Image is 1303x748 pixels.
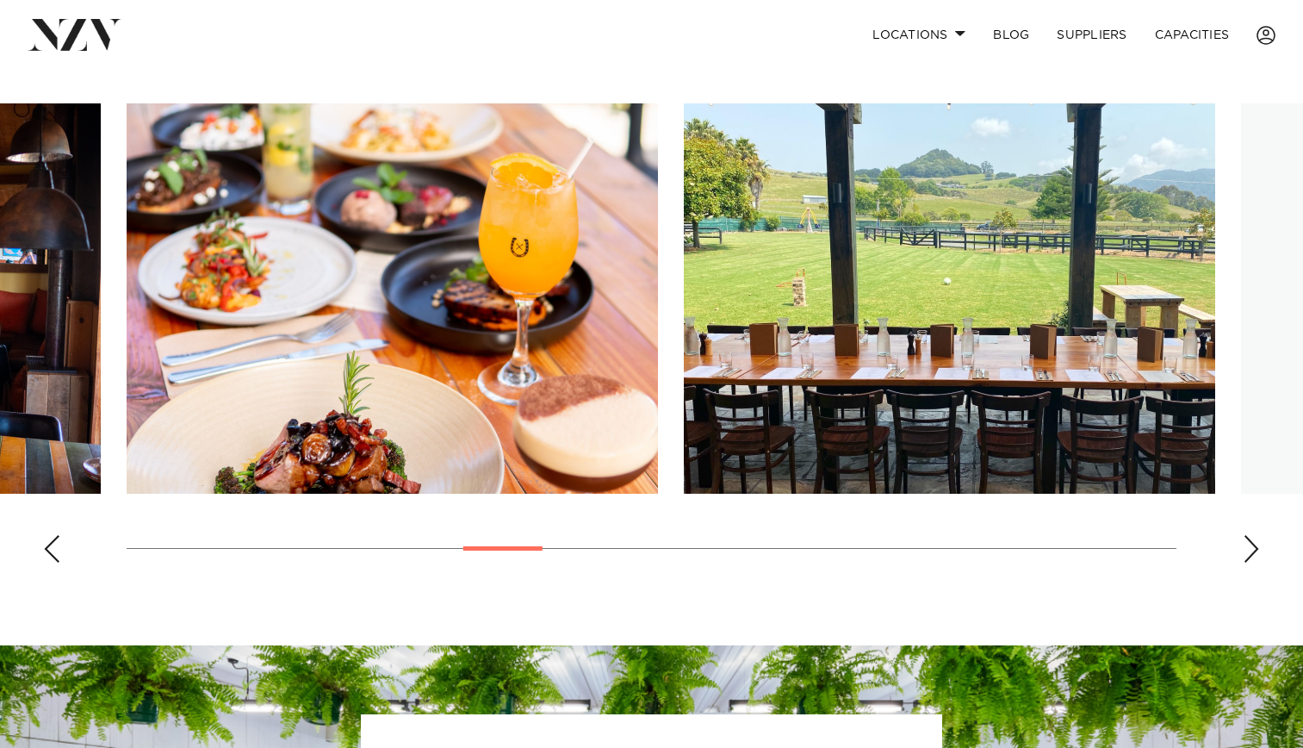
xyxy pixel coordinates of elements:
swiper-slide: 10 / 25 [684,103,1215,494]
swiper-slide: 9 / 25 [127,103,658,494]
a: BLOG [979,16,1043,53]
a: Capacities [1141,16,1244,53]
a: Locations [859,16,979,53]
a: SUPPLIERS [1043,16,1140,53]
img: nzv-logo.png [28,19,121,50]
